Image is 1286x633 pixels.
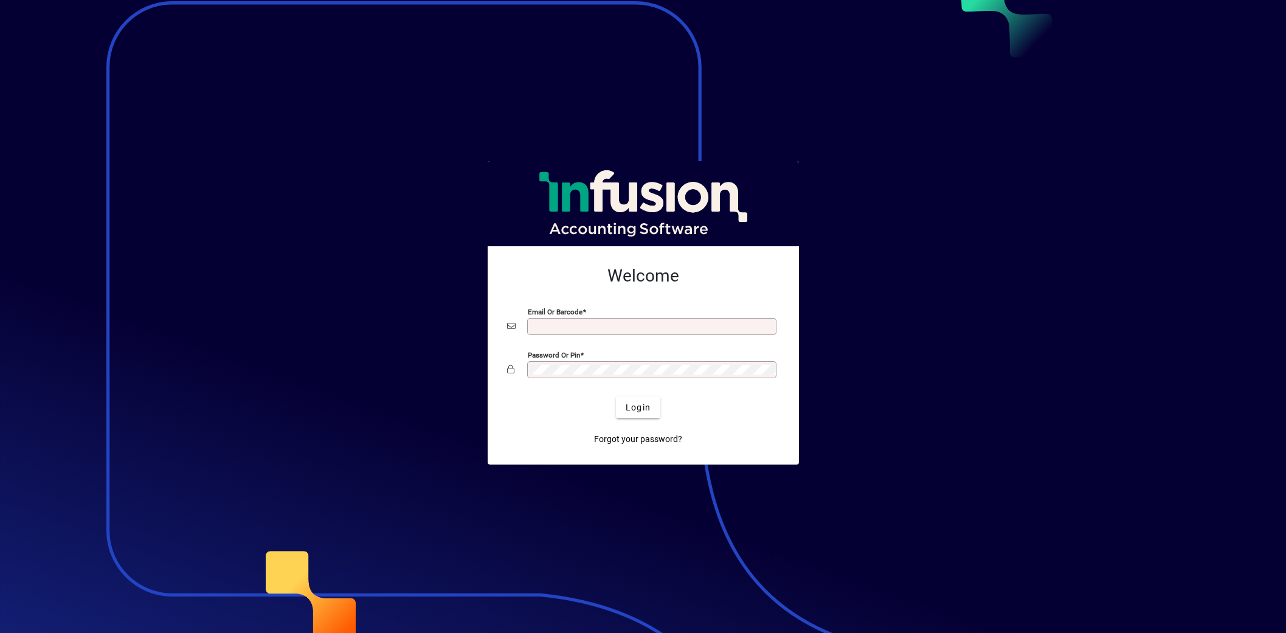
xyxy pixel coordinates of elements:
[589,428,687,450] a: Forgot your password?
[528,351,580,359] mat-label: Password or Pin
[507,266,780,286] h2: Welcome
[594,433,682,446] span: Forgot your password?
[616,396,660,418] button: Login
[626,401,651,414] span: Login
[528,308,583,316] mat-label: Email or Barcode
